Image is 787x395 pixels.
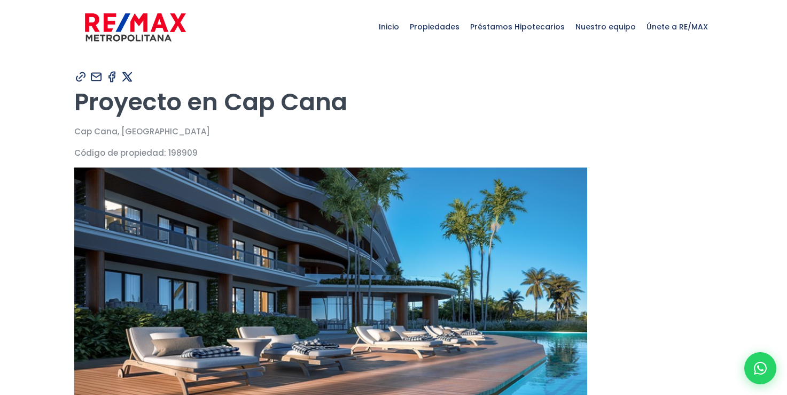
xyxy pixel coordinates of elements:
[465,11,570,43] span: Préstamos Hipotecarios
[90,70,103,83] img: Compartir
[373,11,404,43] span: Inicio
[74,87,713,117] h1: Proyecto en Cap Cana
[74,70,88,83] img: Compartir
[74,125,713,138] p: Cap Cana, [GEOGRAPHIC_DATA]
[168,147,198,158] span: 198909
[121,70,134,83] img: Compartir
[641,11,713,43] span: Únete a RE/MAX
[404,11,465,43] span: Propiedades
[570,11,641,43] span: Nuestro equipo
[74,147,166,158] span: Código de propiedad:
[85,11,186,43] img: remax-metropolitana-logo
[105,70,119,83] img: Compartir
